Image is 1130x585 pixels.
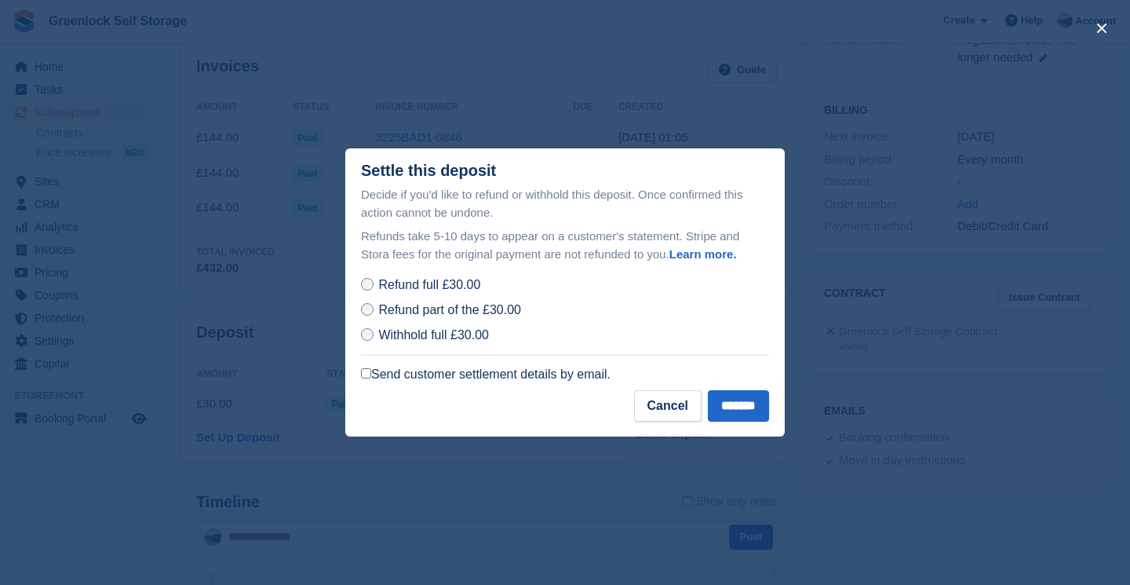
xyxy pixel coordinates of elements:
[378,303,520,316] span: Refund part of the £30.00
[378,278,480,291] span: Refund full £30.00
[361,368,371,378] input: Send customer settlement details by email.
[361,228,769,263] p: Refunds take 5-10 days to appear on a customer's statement. Stripe and Stora fees for the origina...
[361,367,611,382] label: Send customer settlement details by email.
[634,390,702,422] button: Cancel
[361,328,374,341] input: Withhold full £30.00
[361,303,374,316] input: Refund part of the £30.00
[361,278,374,291] input: Refund full £30.00
[669,247,737,261] a: Learn more.
[1089,16,1114,41] button: close
[361,162,496,180] div: Settle this deposit
[361,186,769,221] p: Decide if you'd like to refund or withhold this deposit. Once confirmed this action cannot be und...
[378,328,489,342] span: Withhold full £30.00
